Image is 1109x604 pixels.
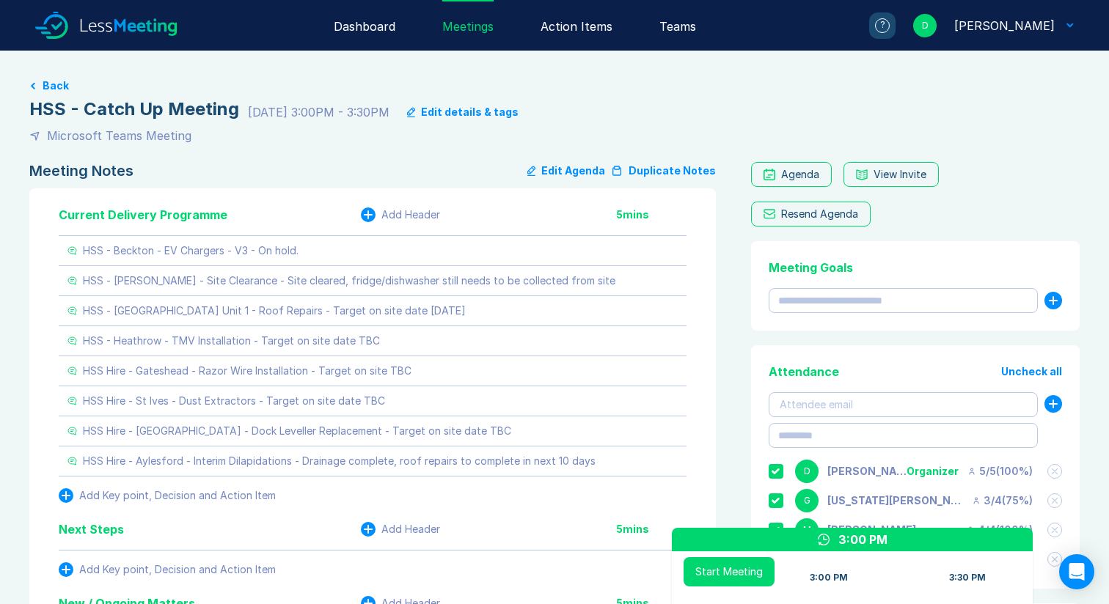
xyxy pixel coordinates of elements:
div: 5 mins [616,209,687,221]
div: 5 mins [616,523,687,535]
div: Add Key point, Decision and Action Item [79,490,276,501]
div: View Invite [874,169,926,180]
div: Edit details & tags [421,106,519,118]
div: Microsoft Teams Meeting [47,127,191,144]
button: Add Header [361,207,440,222]
div: 3 / 4 ( 75 %) [972,495,1033,507]
div: Agenda [781,169,819,180]
button: View Invite [843,162,939,187]
div: Add Key point, Decision and Action Item [79,564,276,575]
div: HSS - [GEOGRAPHIC_DATA] Unit 1 - Roof Repairs - Target on site date [DATE] [83,305,466,317]
div: Open Intercom Messenger [1059,554,1094,589]
button: Add Header [361,522,440,537]
button: Edit details & tags [407,106,519,118]
div: HSS Hire - St Ives - Dust Extractors - Target on site date TBC [83,395,385,407]
div: HSS - Heathrow - TMV Installation - Target on site date TBC [83,335,380,347]
div: 5 / 5 ( 100 %) [967,465,1033,477]
div: 3:00 PM [838,531,887,548]
button: Edit Agenda [527,162,605,180]
div: Meeting Notes [29,162,133,180]
div: HSS Hire - Aylesford - Interim Dilapidations - Drainage complete, roof repairs to complete in nex... [83,455,596,467]
div: D [795,460,819,483]
div: 3:30 PM [949,572,986,583]
button: Back [43,80,69,92]
button: Duplicate Notes [611,162,716,180]
button: Resend Agenda [751,202,871,226]
button: Uncheck all [1001,366,1062,377]
div: G [795,489,819,512]
div: M [795,518,819,542]
div: Danny Sisson [954,17,1055,34]
div: Current Delivery Programme [59,206,227,224]
div: HSS - Catch Up Meeting [29,97,239,121]
div: HSS - Beckton - EV Chargers - V3 - On hold. [83,245,299,257]
div: HSS Hire - [GEOGRAPHIC_DATA] - Dock Leveller Replacement - Target on site date TBC [83,425,511,437]
div: D [913,14,937,37]
button: Start Meeting [684,557,775,586]
button: Add Key point, Decision and Action Item [59,488,276,503]
a: Back [29,80,1080,92]
div: Meeting Goals [769,259,1062,276]
div: 4 / 4 ( 100 %) [966,524,1033,536]
div: Georgia Kellie [827,495,963,507]
div: 3:00 PM [810,572,848,583]
button: Add Key point, Decision and Action Item [59,562,276,577]
div: Next Steps [59,520,124,538]
div: Attendance [769,363,839,380]
div: Add Header [381,209,440,221]
div: Organizer [907,465,959,477]
a: ? [852,12,896,39]
div: ? [875,18,890,33]
div: Add Header [381,523,440,535]
div: Resend Agenda [781,208,858,220]
div: HSS - [PERSON_NAME] - Site Clearance - Site cleared, fridge/dishwasher still needs to be collecte... [83,275,615,287]
a: Agenda [751,162,832,187]
div: [DATE] 3:00PM - 3:30PM [248,103,389,121]
div: HSS Hire - Gateshead - Razor Wire Installation - Target on site TBC [83,365,411,377]
div: Danny Sisson [827,465,907,477]
div: Matthew Cooper [827,524,916,536]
